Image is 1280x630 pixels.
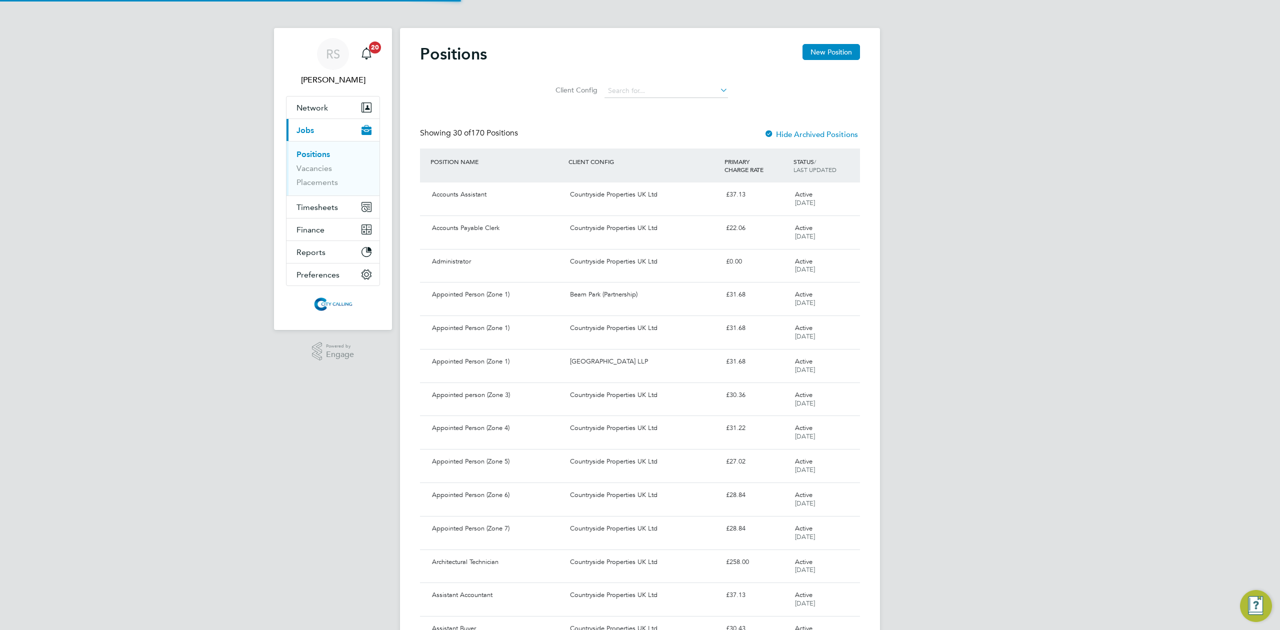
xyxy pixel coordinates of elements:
div: £31.68 [722,353,791,370]
span: Active [795,557,812,566]
div: Countryside Properties UK Ltd [566,253,721,270]
a: 20 [356,38,376,70]
span: [DATE] [795,365,815,374]
label: Client Config [552,85,597,94]
span: [DATE] [795,499,815,507]
div: Beam Park (Partnership) [566,286,721,303]
div: POSITION NAME [428,152,566,170]
span: Active [795,290,812,298]
div: Countryside Properties UK Ltd [566,487,721,503]
span: / [814,157,816,165]
span: [DATE] [795,465,815,474]
span: Powered by [326,342,354,350]
div: £0.00 [722,253,791,270]
span: 170 Positions [453,128,518,138]
div: Appointed Person (Zone 4) [428,420,566,436]
span: [DATE] [795,332,815,340]
div: £37.13 [722,587,791,603]
div: Appointed Person (Zone 7) [428,520,566,537]
span: Active [795,190,812,198]
span: [DATE] [795,399,815,407]
span: Active [795,257,812,265]
button: Network [286,96,379,118]
div: £37.13 [722,186,791,203]
div: Appointed Person (Zone 1) [428,286,566,303]
div: Appointed Person (Zone 5) [428,453,566,470]
span: Reports [296,247,325,257]
span: LAST UPDATED [793,165,836,173]
div: Appointed Person (Zone 6) [428,487,566,503]
div: Appointed person (Zone 3) [428,387,566,403]
h2: Positions [420,44,487,64]
div: Accounts Assistant [428,186,566,203]
span: Network [296,103,328,112]
span: 30 of [453,128,471,138]
div: Countryside Properties UK Ltd [566,587,721,603]
button: Jobs [286,119,379,141]
span: Active [795,323,812,332]
span: RS [326,47,340,60]
button: Engage Resource Center [1240,590,1272,622]
div: Appointed Person (Zone 1) [428,320,566,336]
div: Countryside Properties UK Ltd [566,186,721,203]
div: Countryside Properties UK Ltd [566,420,721,436]
input: Search for... [604,84,728,98]
div: Countryside Properties UK Ltd [566,320,721,336]
div: £31.22 [722,420,791,436]
div: Countryside Properties UK Ltd [566,520,721,537]
div: £31.68 [722,320,791,336]
span: Active [795,423,812,432]
span: Raje Saravanamuthu [286,74,380,86]
span: Active [795,524,812,532]
a: Positions [296,149,330,159]
span: Jobs [296,125,314,135]
span: Active [795,223,812,232]
div: Countryside Properties UK Ltd [566,387,721,403]
span: Engage [326,350,354,359]
button: Finance [286,218,379,240]
button: Reports [286,241,379,263]
div: CLIENT CONFIG [566,152,721,170]
span: Active [795,490,812,499]
div: Countryside Properties UK Ltd [566,554,721,570]
span: Active [795,357,812,365]
a: Placements [296,177,338,187]
div: £27.02 [722,453,791,470]
div: Administrator [428,253,566,270]
div: STATUS [791,152,860,178]
button: Timesheets [286,196,379,218]
div: £22.06 [722,220,791,236]
span: 20 [369,41,381,53]
div: £28.84 [722,520,791,537]
div: £31.68 [722,286,791,303]
span: [DATE] [795,532,815,541]
div: £30.36 [722,387,791,403]
div: Countryside Properties UK Ltd [566,453,721,470]
span: Timesheets [296,202,338,212]
div: PRIMARY CHARGE RATE [722,152,791,178]
a: Vacancies [296,163,332,173]
div: £258.00 [722,554,791,570]
button: New Position [802,44,860,60]
button: Preferences [286,263,379,285]
span: [DATE] [795,432,815,440]
div: Assistant Accountant [428,587,566,603]
span: Finance [296,225,324,234]
span: Active [795,457,812,465]
label: Hide Archived Positions [764,129,858,139]
div: Appointed Person (Zone 1) [428,353,566,370]
span: Active [795,590,812,599]
span: [DATE] [795,298,815,307]
nav: Main navigation [274,28,392,330]
span: Preferences [296,270,339,279]
div: Jobs [286,141,379,195]
a: Powered byEngage [312,342,354,361]
img: citycalling-logo-retina.png [311,296,354,312]
span: Active [795,390,812,399]
span: [DATE] [795,232,815,240]
span: [DATE] [795,265,815,273]
div: Accounts Payable Clerk [428,220,566,236]
span: [DATE] [795,565,815,574]
div: [GEOGRAPHIC_DATA] LLP [566,353,721,370]
div: £28.84 [722,487,791,503]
